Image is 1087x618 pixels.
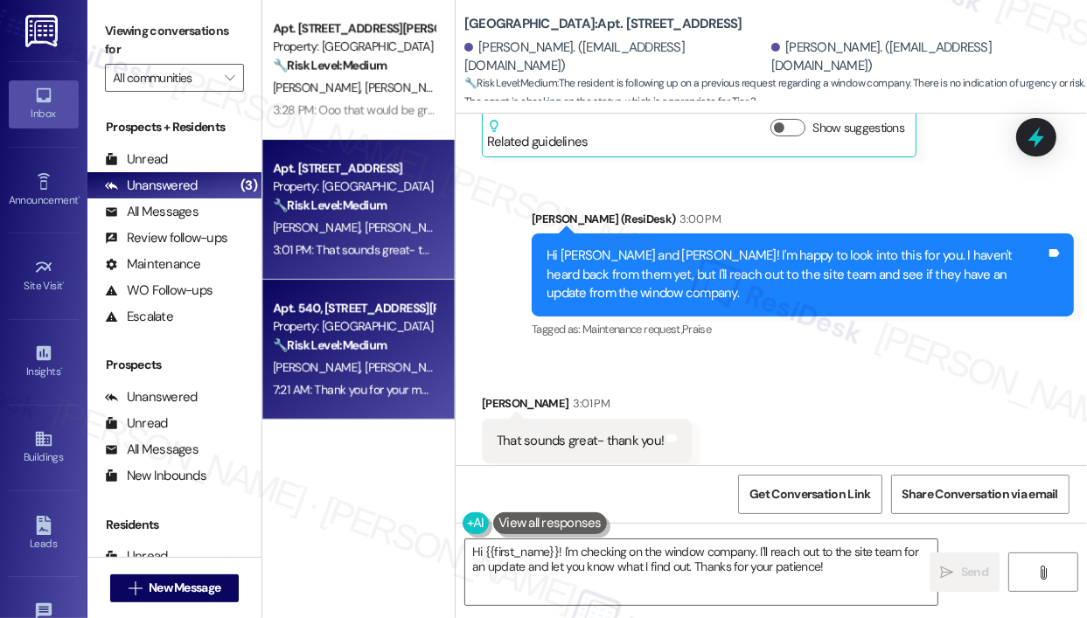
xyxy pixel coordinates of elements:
[60,363,63,375] span: •
[273,317,435,336] div: Property: [GEOGRAPHIC_DATA]
[273,19,435,38] div: Apt. [STREET_ADDRESS][PERSON_NAME]
[464,15,742,33] b: [GEOGRAPHIC_DATA]: Apt. [STREET_ADDRESS]
[366,359,453,375] span: [PERSON_NAME]
[366,219,453,235] span: [PERSON_NAME]
[113,64,216,92] input: All communities
[105,547,168,566] div: Unread
[149,579,220,597] span: New Message
[105,281,213,300] div: WO Follow-ups
[105,229,227,247] div: Review follow-ups
[25,15,61,47] img: ResiDesk Logo
[497,432,664,450] div: That sounds great- thank you!
[273,359,366,375] span: [PERSON_NAME]
[366,80,543,95] span: [PERSON_NAME] [PERSON_NAME]
[738,475,881,514] button: Get Conversation Link
[9,510,79,558] a: Leads
[273,242,470,258] div: 3:01 PM: That sounds great- thank you!
[749,485,870,503] span: Get Conversation Link
[891,475,1070,514] button: Share Conversation via email
[105,150,168,169] div: Unread
[482,463,692,489] div: Tagged as:
[532,316,1074,342] div: Tagged as:
[78,191,80,204] span: •
[105,177,198,195] div: Unanswered
[105,308,173,326] div: Escalate
[487,119,589,151] div: Related guidelines
[273,80,366,95] span: [PERSON_NAME]
[273,38,435,56] div: Property: [GEOGRAPHIC_DATA]
[812,119,904,137] label: Show suggestions
[1036,566,1049,580] i: 
[110,574,240,602] button: New Message
[273,177,435,196] div: Property: [GEOGRAPHIC_DATA]
[464,74,1087,112] span: : The resident is following up on a previous request regarding a window company. There is no indi...
[273,58,387,73] strong: 🔧 Risk Level: Medium
[569,394,610,413] div: 3:01 PM
[105,467,206,485] div: New Inbounds
[941,566,954,580] i: 
[105,388,198,406] div: Unanswered
[9,80,79,128] a: Inbox
[273,219,366,235] span: [PERSON_NAME]
[961,563,988,581] span: Send
[273,198,387,213] strong: 🔧 Risk Level: Medium
[63,277,66,289] span: •
[482,394,692,419] div: [PERSON_NAME]
[9,424,79,471] a: Buildings
[902,485,1058,503] span: Share Conversation via email
[464,76,557,90] strong: 🔧 Risk Level: Medium
[129,581,142,595] i: 
[87,356,261,374] div: Prospects
[105,17,244,64] label: Viewing conversations for
[9,338,79,385] a: Insights •
[87,516,261,534] div: Residents
[676,210,721,228] div: 3:00 PM
[105,414,168,433] div: Unread
[465,539,937,605] textarea: Hi {{first_name}}! I'm checking on the window company. I'll reach out to the site team for an upd...
[105,255,201,274] div: Maintenance
[236,172,261,199] div: (3)
[9,253,79,300] a: Site Visit •
[105,203,199,221] div: All Messages
[547,247,1046,302] div: Hi [PERSON_NAME] and [PERSON_NAME]! I'm happy to look into this for you. I haven't heard back fro...
[771,38,1074,76] div: [PERSON_NAME]. ([EMAIL_ADDRESS][DOMAIN_NAME])
[682,322,711,337] span: Praise
[930,552,1000,592] button: Send
[273,159,435,177] div: Apt. [STREET_ADDRESS]
[582,322,682,337] span: Maintenance request ,
[532,210,1074,234] div: [PERSON_NAME] (ResiDesk)
[273,299,435,317] div: Apt. 540, [STREET_ADDRESS][PERSON_NAME]
[464,38,767,76] div: [PERSON_NAME]. ([EMAIL_ADDRESS][DOMAIN_NAME])
[225,71,234,85] i: 
[87,118,261,136] div: Prospects + Residents
[273,337,387,353] strong: 🔧 Risk Level: Medium
[273,102,688,118] div: 3:28 PM: Ooo that would be great if you could! Then I could help think of a solution
[105,441,199,459] div: All Messages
